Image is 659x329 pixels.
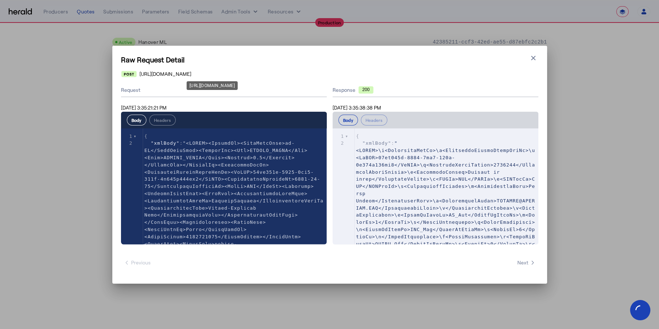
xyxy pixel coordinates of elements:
div: 2 [121,140,134,147]
span: Next [517,259,535,266]
span: "xmlBody" [362,140,391,146]
div: Request [121,83,327,97]
button: Body [338,115,358,126]
div: [URL][DOMAIN_NAME] [187,81,238,90]
span: { [356,133,359,139]
span: Previous [124,259,151,266]
span: { [145,133,148,139]
span: [URL][DOMAIN_NAME] [139,70,191,78]
span: "xmlBody" [151,140,179,146]
button: Headers [149,115,176,126]
div: 1 [121,133,134,140]
span: [DATE] 3:35:38:38 PM [333,104,381,111]
button: Body [127,115,146,126]
button: Next [514,256,538,269]
button: Headers [361,115,387,126]
div: 1 [333,133,345,140]
div: 2 [333,140,345,147]
h1: Raw Request Detail [121,54,538,65]
span: [DATE] 3:35:21:21 PM [121,104,167,111]
button: Previous [121,256,154,269]
text: 200 [362,87,369,92]
div: Response [333,86,538,94]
